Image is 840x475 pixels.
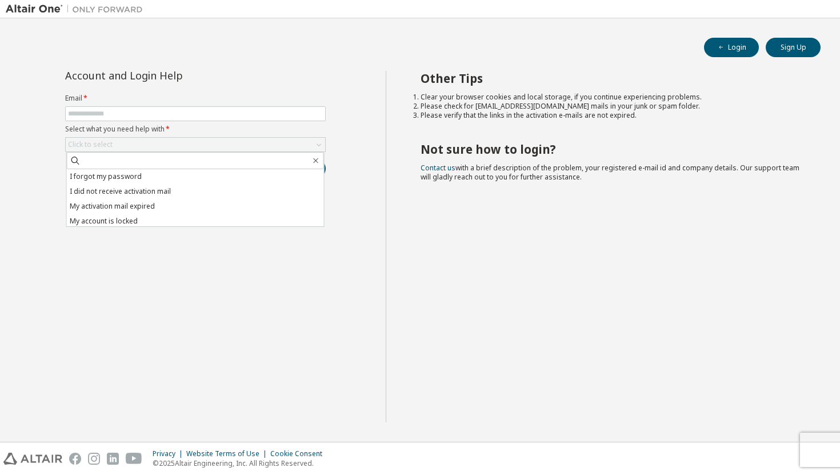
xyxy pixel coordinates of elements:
img: instagram.svg [88,453,100,465]
img: altair_logo.svg [3,453,62,465]
p: © 2025 Altair Engineering, Inc. All Rights Reserved. [153,458,329,468]
button: Sign Up [766,38,821,57]
li: Please verify that the links in the activation e-mails are not expired. [421,111,801,120]
li: I forgot my password [67,169,324,184]
span: with a brief description of the problem, your registered e-mail id and company details. Our suppo... [421,163,799,182]
img: Altair One [6,3,149,15]
button: Login [704,38,759,57]
div: Cookie Consent [270,449,329,458]
div: Privacy [153,449,186,458]
a: Contact us [421,163,455,173]
div: Website Terms of Use [186,449,270,458]
h2: Not sure how to login? [421,142,801,157]
label: Email [65,94,326,103]
h2: Other Tips [421,71,801,86]
li: Clear your browser cookies and local storage, if you continue experiencing problems. [421,93,801,102]
div: Click to select [68,140,113,149]
img: youtube.svg [126,453,142,465]
div: Account and Login Help [65,71,274,80]
div: Click to select [66,138,325,151]
img: linkedin.svg [107,453,119,465]
label: Select what you need help with [65,125,326,134]
img: facebook.svg [69,453,81,465]
li: Please check for [EMAIL_ADDRESS][DOMAIN_NAME] mails in your junk or spam folder. [421,102,801,111]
